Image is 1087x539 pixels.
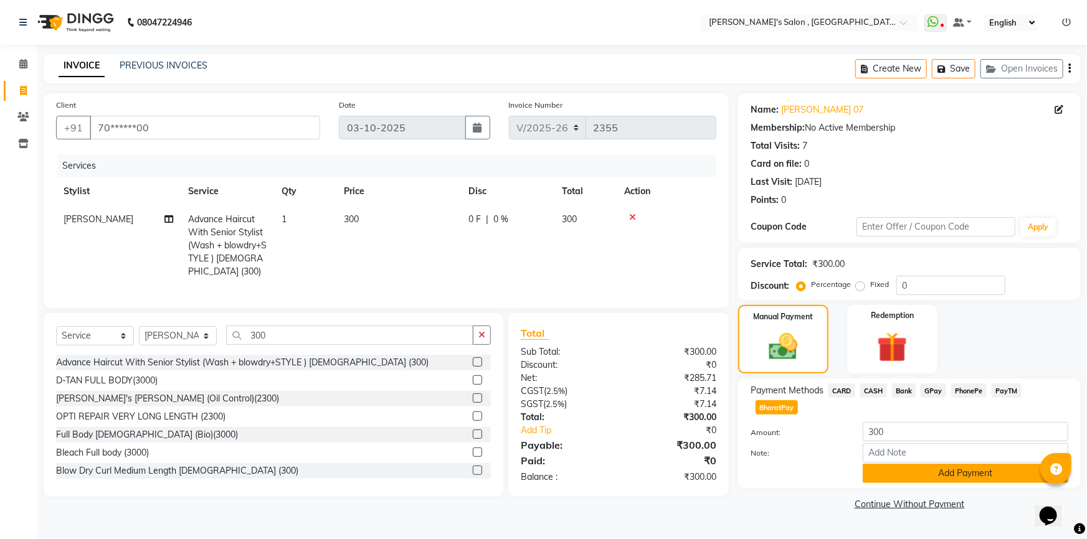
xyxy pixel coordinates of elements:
div: ₹300.00 [619,438,726,452]
div: Blow Dry Curl Medium Length [DEMOGRAPHIC_DATA] (300) [56,464,298,477]
div: Bleach Full body (3000) [56,446,149,459]
label: Fixed [870,279,889,290]
span: 2.5% [546,386,565,396]
img: _cash.svg [760,330,807,363]
button: Apply [1020,218,1056,237]
span: SGST [521,398,543,410]
div: Advance Haircut With Senior Stylist (Wash + blowdry+STYLE ) [DEMOGRAPHIC_DATA] (300) [56,356,429,369]
button: Save [932,59,975,78]
div: [DATE] [795,176,822,189]
span: 0 F [468,213,481,226]
b: 08047224946 [137,5,192,40]
div: Total Visits: [751,139,800,152]
label: Percentage [811,279,851,290]
div: Service Total: [751,258,807,271]
input: Add Note [863,443,1068,462]
th: Total [554,177,617,205]
div: Payable: [511,438,619,452]
label: Redemption [871,310,914,321]
button: Add Payment [863,464,1068,483]
span: PayTM [992,383,1022,398]
div: ₹0 [637,424,726,437]
div: ₹7.14 [619,398,726,411]
input: Enter Offer / Coupon Code [857,217,1015,237]
a: INVOICE [59,55,105,77]
div: ( ) [511,398,619,411]
span: 2.5% [546,399,564,409]
span: 1 [282,213,287,225]
div: Name: [751,103,779,116]
span: 300 [344,213,359,225]
label: Note: [741,448,853,459]
div: ₹300.00 [619,471,726,484]
div: Card on file: [751,157,802,171]
div: ₹7.14 [619,385,726,398]
label: Client [56,100,76,111]
button: Create New [855,59,927,78]
img: _gift.svg [868,329,917,366]
input: Search by Name/Mobile/Email/Code [90,116,320,139]
button: Open Invoices [980,59,1063,78]
a: Add Tip [511,424,636,437]
div: ( ) [511,385,619,398]
label: Date [339,100,356,111]
div: D-TAN FULL BODY(3000) [56,374,158,387]
div: ₹300.00 [619,411,726,424]
div: Sub Total: [511,345,619,359]
input: Search or Scan [226,326,473,345]
span: CGST [521,385,544,396]
span: 300 [562,213,577,225]
label: Invoice Number [509,100,563,111]
span: Bank [892,383,916,398]
span: Total [521,327,549,340]
a: PREVIOUS INVOICES [120,60,207,71]
span: CASH [860,383,887,398]
span: BharatPay [756,400,798,415]
span: CARD [828,383,855,398]
div: ₹300.00 [619,345,726,359]
button: +91 [56,116,91,139]
span: 0 % [493,213,508,226]
div: 0 [804,157,809,171]
div: OPTI REPAIR VERY LONG LENGTH (2300) [56,410,225,423]
div: Last Visit: [751,176,792,189]
img: logo [32,5,117,40]
div: Full Body [DEMOGRAPHIC_DATA] (Bio)(3000) [56,428,238,441]
div: Discount: [751,279,789,293]
span: Advance Haircut With Senior Stylist (Wash + blowdry+STYLE ) [DEMOGRAPHIC_DATA] (300) [188,213,267,277]
div: Services [57,154,726,177]
div: ₹300.00 [812,258,845,271]
a: [PERSON_NAME] 07 [781,103,863,116]
th: Price [336,177,461,205]
div: ₹0 [619,359,726,372]
span: [PERSON_NAME] [64,213,133,225]
div: Net: [511,372,619,385]
label: Amount: [741,427,853,438]
th: Service [181,177,274,205]
div: Paid: [511,453,619,468]
a: Continue Without Payment [741,498,1078,511]
div: ₹285.71 [619,372,726,385]
div: 0 [781,194,786,207]
div: [PERSON_NAME]'s [PERSON_NAME] (Oil Control)(2300) [56,392,279,405]
th: Stylist [56,177,181,205]
div: Membership: [751,121,805,134]
div: 7 [802,139,807,152]
th: Disc [461,177,554,205]
div: ₹0 [619,453,726,468]
div: No Active Membership [751,121,1068,134]
div: Discount: [511,359,619,372]
div: Balance : [511,471,619,484]
th: Qty [274,177,336,205]
span: GPay [921,383,946,398]
span: | [486,213,488,226]
th: Action [617,177,716,205]
div: Total: [511,411,619,424]
iframe: chat widget [1035,489,1075,527]
span: Payment Methods [751,384,824,397]
input: Amount [863,422,1068,441]
span: PhonePe [951,383,987,398]
div: Points: [751,194,779,207]
label: Manual Payment [753,311,813,322]
div: Coupon Code [751,220,857,233]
